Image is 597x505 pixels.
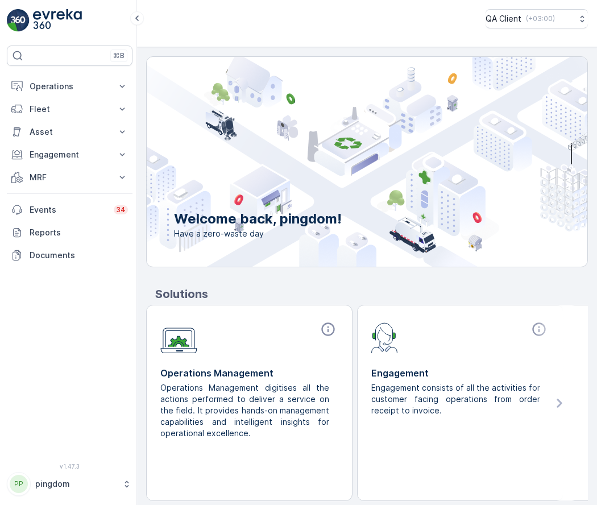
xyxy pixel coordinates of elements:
[486,9,588,28] button: QA Client(+03:00)
[7,9,30,32] img: logo
[7,472,132,496] button: PPpingdom
[30,126,110,138] p: Asset
[160,321,197,354] img: module-icon
[30,204,107,216] p: Events
[7,143,132,166] button: Engagement
[371,366,549,380] p: Engagement
[30,172,110,183] p: MRF
[7,121,132,143] button: Asset
[7,244,132,267] a: Documents
[33,9,82,32] img: logo_light-DOdMpM7g.png
[7,166,132,189] button: MRF
[30,250,128,261] p: Documents
[30,81,110,92] p: Operations
[526,14,555,23] p: ( +03:00 )
[160,382,329,439] p: Operations Management digitises all the actions performed to deliver a service on the field. It p...
[35,478,117,490] p: pingdom
[116,205,126,214] p: 34
[7,98,132,121] button: Fleet
[7,221,132,244] a: Reports
[30,227,128,238] p: Reports
[160,366,338,380] p: Operations Management
[30,104,110,115] p: Fleet
[371,382,540,416] p: Engagement consists of all the activities for customer facing operations from order receipt to in...
[155,285,588,303] p: Solutions
[174,228,342,239] span: Have a zero-waste day
[30,149,110,160] p: Engagement
[486,13,521,24] p: QA Client
[10,475,28,493] div: PP
[96,57,587,267] img: city illustration
[174,210,342,228] p: Welcome back, pingdom!
[7,75,132,98] button: Operations
[7,463,132,470] span: v 1.47.3
[113,51,125,60] p: ⌘B
[7,198,132,221] a: Events34
[371,321,398,353] img: module-icon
